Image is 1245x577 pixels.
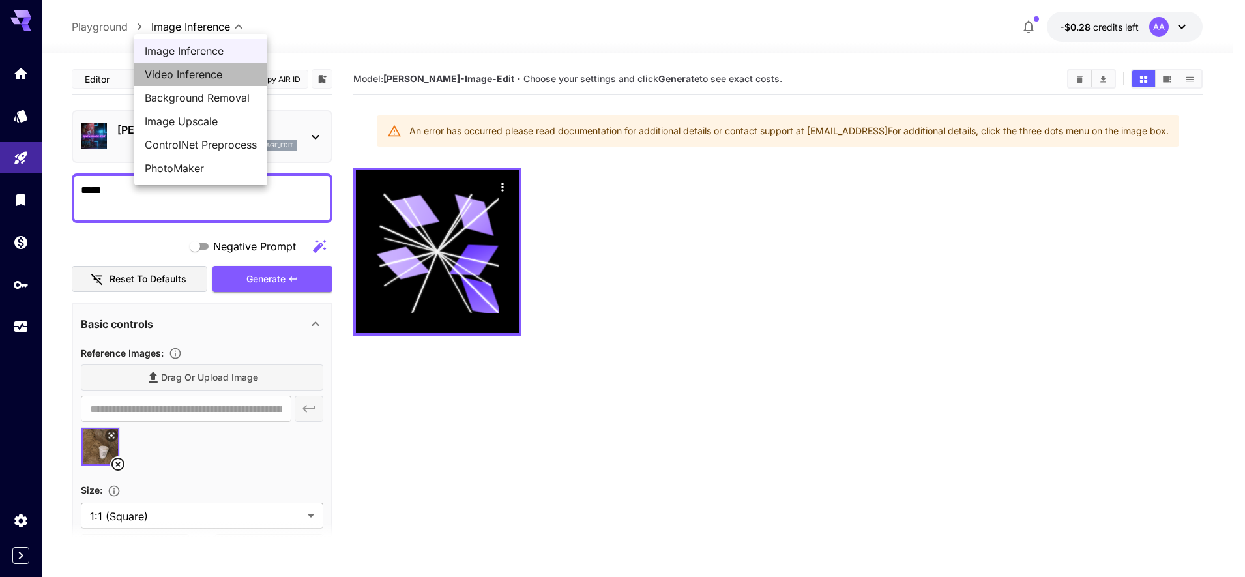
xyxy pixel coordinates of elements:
span: Image Inference [145,43,257,59]
span: PhotoMaker [145,160,257,176]
span: ControlNet Preprocess [145,137,257,153]
span: Background Removal [145,90,257,106]
span: Image Upscale [145,113,257,129]
span: Video Inference [145,67,257,82]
